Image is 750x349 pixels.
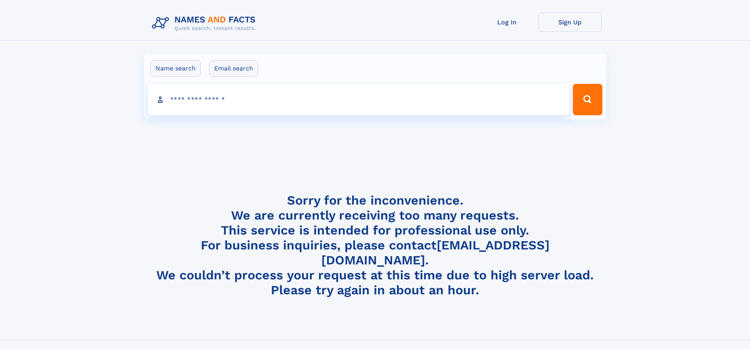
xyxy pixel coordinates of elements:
[150,60,201,77] label: Name search
[573,84,602,115] button: Search Button
[148,84,570,115] input: search input
[539,13,602,32] a: Sign Up
[321,238,550,268] a: [EMAIL_ADDRESS][DOMAIN_NAME]
[476,13,539,32] a: Log In
[149,193,602,298] h4: Sorry for the inconvenience. We are currently receiving too many requests. This service is intend...
[149,13,262,34] img: Logo Names and Facts
[209,60,258,77] label: Email search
